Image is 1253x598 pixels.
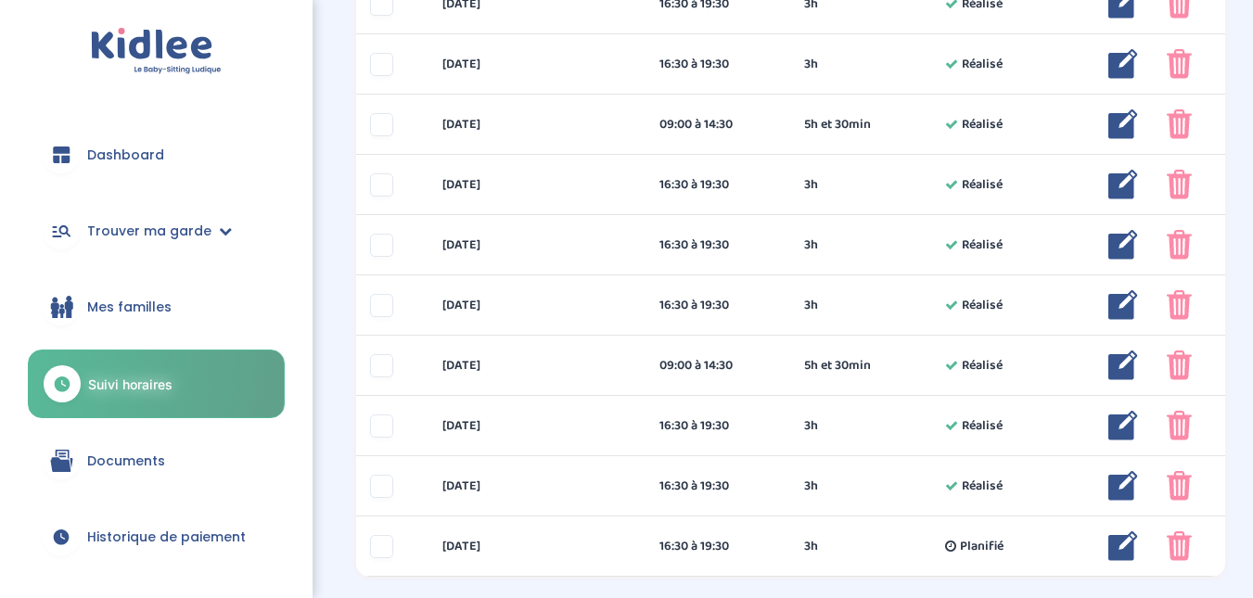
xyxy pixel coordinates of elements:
span: 5h et 30min [804,356,871,375]
img: modifier_bleu.png [1108,411,1138,440]
div: [DATE] [428,235,646,255]
img: modifier_bleu.png [1108,531,1138,561]
img: poubelle_rose.png [1167,411,1192,440]
span: Réalisé [962,296,1003,315]
img: modifier_bleu.png [1108,230,1138,260]
span: Mes familles [87,298,172,317]
div: [DATE] [428,416,646,436]
div: [DATE] [428,477,646,496]
span: Réalisé [962,477,1003,496]
div: [DATE] [428,537,646,556]
span: 3h [804,175,818,195]
a: Dashboard [28,121,285,188]
span: 3h [804,296,818,315]
div: 09:00 à 14:30 [659,356,776,375]
a: Trouver ma garde [28,197,285,264]
img: poubelle_rose.png [1167,350,1192,380]
img: poubelle_rose.png [1167,49,1192,79]
a: Suivi horaires [28,350,285,418]
span: 3h [804,55,818,74]
span: Dashboard [87,146,164,165]
img: modifier_bleu.png [1108,290,1138,320]
span: 3h [804,477,818,496]
a: Mes familles [28,274,285,340]
div: [DATE] [428,356,646,375]
span: Réalisé [962,115,1003,134]
img: poubelle_rose.png [1167,290,1192,320]
img: modifier_bleu.png [1108,109,1138,139]
div: [DATE] [428,175,646,195]
div: 16:30 à 19:30 [659,537,776,556]
div: 16:30 à 19:30 [659,416,776,436]
span: Historique de paiement [87,528,246,547]
span: Réalisé [962,55,1003,74]
span: Suivi horaires [88,375,173,394]
img: poubelle_rose.png [1167,170,1192,199]
img: modifier_bleu.png [1108,49,1138,79]
img: modifier_bleu.png [1108,350,1138,380]
div: [DATE] [428,55,646,74]
a: Historique de paiement [28,503,285,570]
div: 09:00 à 14:30 [659,115,776,134]
img: poubelle_rose.png [1167,109,1192,139]
span: Trouver ma garde [87,222,211,241]
span: Planifié [960,537,1004,556]
span: Réalisé [962,416,1003,436]
span: 3h [804,416,818,436]
span: Documents [87,452,165,471]
div: 16:30 à 19:30 [659,235,776,255]
span: 3h [804,537,818,556]
a: Documents [28,427,285,494]
div: 16:30 à 19:30 [659,477,776,496]
span: Réalisé [962,175,1003,195]
div: 16:30 à 19:30 [659,55,776,74]
div: 16:30 à 19:30 [659,296,776,315]
img: modifier_bleu.png [1108,170,1138,199]
div: 16:30 à 19:30 [659,175,776,195]
span: Réalisé [962,235,1003,255]
img: poubelle_rose.png [1167,471,1192,501]
div: [DATE] [428,115,646,134]
img: logo.svg [91,28,222,75]
span: 5h et 30min [804,115,871,134]
span: Réalisé [962,356,1003,375]
img: modifier_bleu.png [1108,471,1138,501]
div: [DATE] [428,296,646,315]
img: poubelle_rose.png [1167,230,1192,260]
span: 3h [804,235,818,255]
img: poubelle_rose.png [1167,531,1192,561]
